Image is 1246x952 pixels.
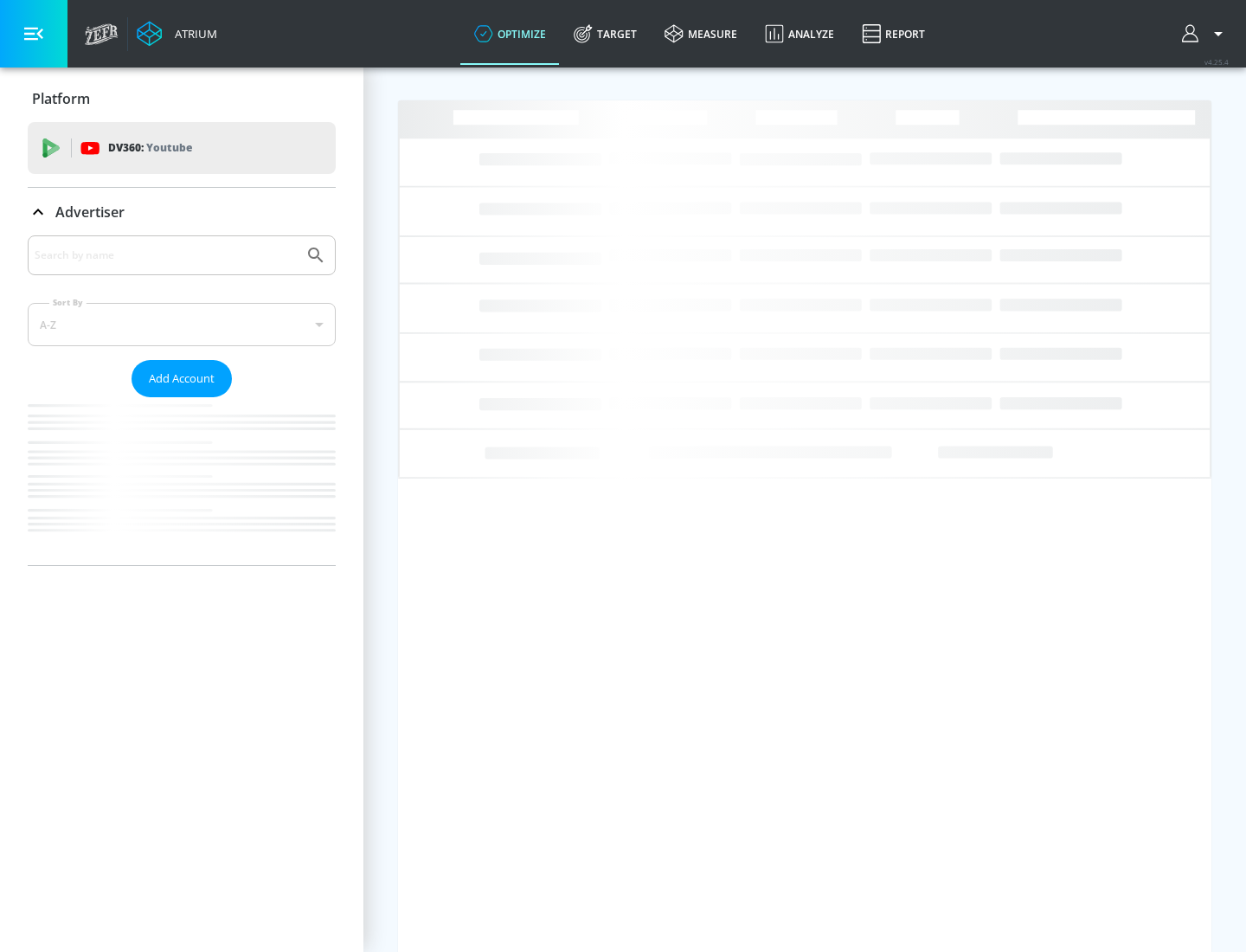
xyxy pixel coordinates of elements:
div: A-Z [28,303,336,346]
p: Advertiser [55,203,125,222]
p: DV360: [108,138,192,158]
div: Advertiser [28,235,336,565]
a: Atrium [137,21,217,47]
input: Search by name [35,244,297,267]
span: v 4.25.4 [1204,57,1229,67]
p: Platform [32,89,90,108]
button: Add Account [132,360,232,397]
div: DV360: Youtube [28,122,336,174]
a: Analyze [751,3,848,65]
span: Add Account [149,369,215,389]
p: Youtube [146,138,192,157]
div: Platform [28,74,336,123]
a: measure [651,3,751,65]
nav: list of Advertiser [28,397,336,565]
a: Target [560,3,651,65]
div: Atrium [168,26,217,42]
div: Advertiser [28,188,336,236]
a: Report [848,3,939,65]
label: Sort By [49,297,87,308]
a: optimize [460,3,560,65]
